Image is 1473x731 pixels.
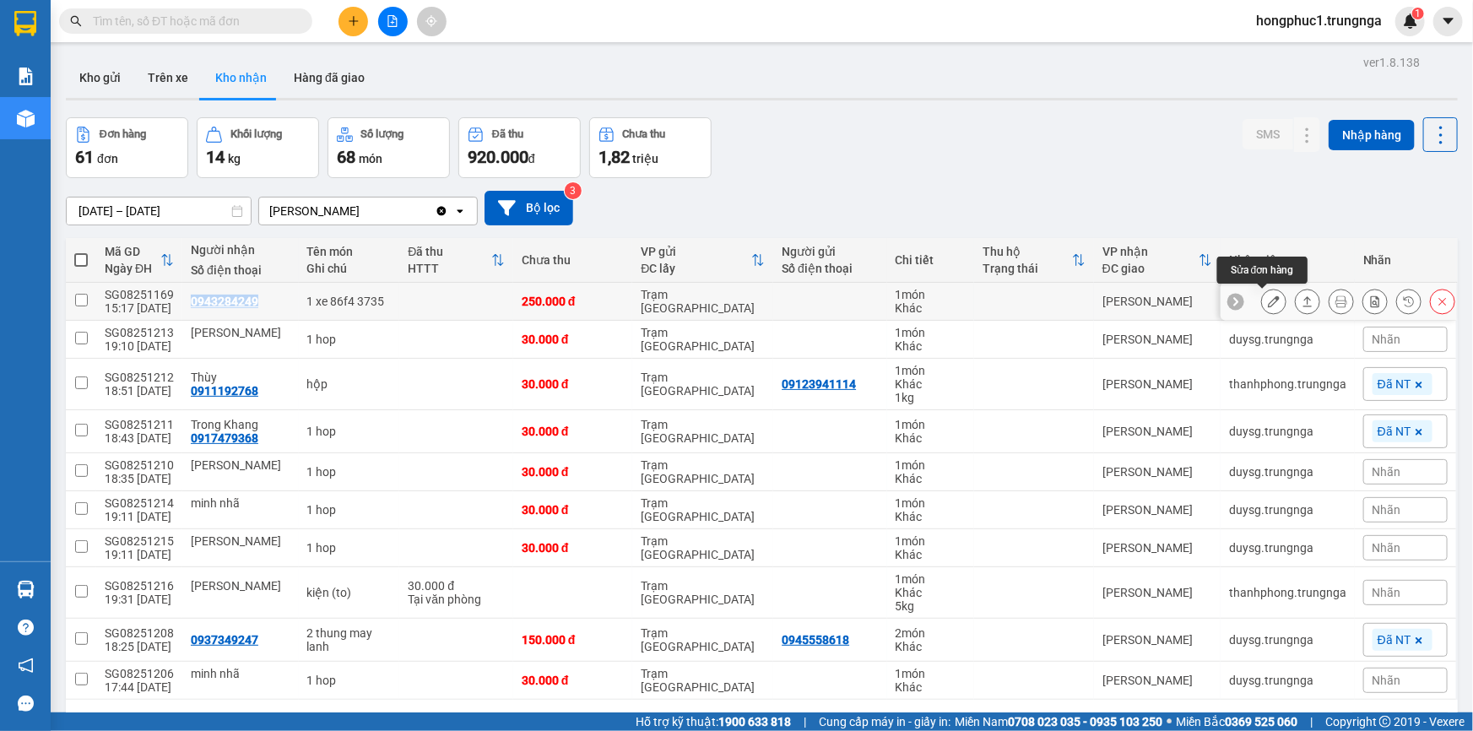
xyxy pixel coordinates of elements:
div: SG08251216 [105,579,174,593]
div: 1 kg [896,391,967,404]
input: Tìm tên, số ĐT hoặc mã đơn [93,12,292,30]
div: Khác [896,510,967,523]
div: SG08251208 [105,626,174,640]
div: 1 hop [307,333,392,346]
div: Số lượng [361,128,404,140]
strong: 0708 023 035 - 0935 103 250 [1008,715,1162,728]
div: Trạng thái [983,262,1072,275]
div: 1 món [896,534,967,548]
div: 1 món [896,572,967,586]
div: 18:25 [DATE] [105,640,174,653]
div: minh nhã [191,496,290,510]
div: SG08251212 [105,371,174,384]
div: Trạm [GEOGRAPHIC_DATA] [641,626,765,653]
span: search [70,15,82,27]
div: [PERSON_NAME] [1102,425,1212,438]
div: SG08251206 [105,667,174,680]
div: 1 món [896,364,967,377]
div: Nhân viên [1229,253,1346,267]
span: aim [425,15,437,27]
div: [PERSON_NAME] [1102,295,1212,308]
div: 30.000 đ [522,503,625,517]
div: Khác [896,301,967,315]
div: minh nhã [191,667,290,680]
span: copyright [1379,716,1391,728]
div: Khác [896,586,967,599]
div: 0943284249 [191,295,258,308]
div: Trong Khang [191,418,290,431]
div: 0911192768 [191,384,258,398]
div: Chưa thu [623,128,666,140]
div: duysg.trungnga [1229,541,1346,555]
div: Khác [896,339,967,353]
span: hongphuc1.trungnga [1243,10,1395,31]
div: 1 hop [307,541,392,555]
div: duysg.trungnga [1229,674,1346,687]
div: [PERSON_NAME] [269,203,360,219]
div: Trạm [GEOGRAPHIC_DATA] [641,534,765,561]
div: 1 hop [307,674,392,687]
span: Nhãn [1373,541,1401,555]
div: 15:17 [DATE] [105,301,174,315]
div: 0945558618 [782,633,849,647]
span: Đã NT [1378,424,1411,439]
div: 30.000 đ [522,541,625,555]
svg: open [453,204,467,218]
div: Người gửi [782,245,878,258]
div: Đã thu [492,128,523,140]
div: Chi tiết [896,253,967,267]
button: aim [417,7,447,36]
span: 1,82 [598,147,630,167]
span: Miền Nam [955,712,1162,731]
div: Trạm [GEOGRAPHIC_DATA] [641,458,765,485]
div: SG08251213 [105,326,174,339]
button: plus [338,7,368,36]
div: Trạm [GEOGRAPHIC_DATA] [641,288,765,315]
span: Nhãn [1373,674,1401,687]
span: ⚪️ [1167,718,1172,725]
div: duysg.trungnga [1229,333,1346,346]
span: món [359,152,382,165]
div: 30.000 đ [522,425,625,438]
div: [PERSON_NAME] [1102,633,1212,647]
div: Trạm [GEOGRAPHIC_DATA] [641,371,765,398]
button: Số lượng68món [328,117,450,178]
div: [PERSON_NAME] [1102,586,1212,599]
th: Toggle SortBy [974,238,1094,283]
input: Selected Phan Thiết. [361,203,363,219]
div: 09123941114 [782,377,856,391]
div: Tại văn phòng [408,593,504,606]
div: 1 hop [307,465,392,479]
div: VP nhận [1102,245,1199,258]
div: ver 1.8.138 [1363,53,1420,72]
th: Toggle SortBy [399,238,512,283]
div: Đơn hàng [100,128,146,140]
div: 17:44 [DATE] [105,680,174,694]
div: Khác [896,548,967,561]
span: 14 [206,147,225,167]
div: 1 món [896,496,967,510]
div: Sửa đơn hàng [1261,289,1286,314]
div: Sửa đơn hàng [1217,257,1308,284]
div: 2 thung may lanh [307,626,392,653]
img: warehouse-icon [17,110,35,127]
div: 1 món [896,288,967,301]
span: Nhãn [1373,503,1401,517]
span: Nhãn [1373,586,1401,599]
div: 18:43 [DATE] [105,431,174,445]
div: Đã thu [408,245,490,258]
div: Người nhận [191,243,290,257]
div: Khác [896,472,967,485]
div: VP gửi [641,245,751,258]
div: Khác [896,377,967,391]
img: logo-vxr [14,11,36,36]
div: SG08251214 [105,496,174,510]
div: 19:10 [DATE] [105,339,174,353]
span: đ [528,152,535,165]
div: 30.000 đ [522,674,625,687]
div: ĐC giao [1102,262,1199,275]
button: Kho nhận [202,57,280,98]
span: message [18,696,34,712]
button: file-add [378,7,408,36]
div: [PERSON_NAME] [1102,333,1212,346]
